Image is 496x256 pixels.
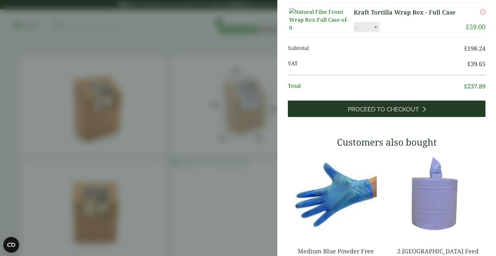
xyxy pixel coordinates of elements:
span: Subtotal [288,44,464,53]
span: Total [288,82,464,91]
a: Remove this item [480,8,485,16]
img: 4130015J-Blue-Vinyl-Powder-Free-Gloves-Medium [288,152,383,235]
span: VAT [288,59,467,68]
span: £ [467,60,471,68]
h3: Customers also bought [288,137,485,148]
button: Open CMP widget [3,237,19,253]
button: - [354,24,359,30]
bdi: 59.00 [466,22,485,31]
button: + [372,24,379,30]
img: Natural Film Front Wrap Box-Full Case of-0 [289,8,348,32]
span: Proceed to Checkout [348,106,419,113]
a: Kraft Tortilla Wrap Box - Full Case [354,8,461,17]
bdi: 237.89 [464,82,485,90]
span: £ [466,22,469,31]
span: £ [464,82,467,90]
span: £ [464,44,467,52]
bdi: 198.24 [464,44,485,52]
bdi: 39.65 [467,60,485,68]
a: Proceed to Checkout [288,101,485,117]
img: 3630017-2-Ply-Blue-Centre-Feed-104m [390,152,485,235]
